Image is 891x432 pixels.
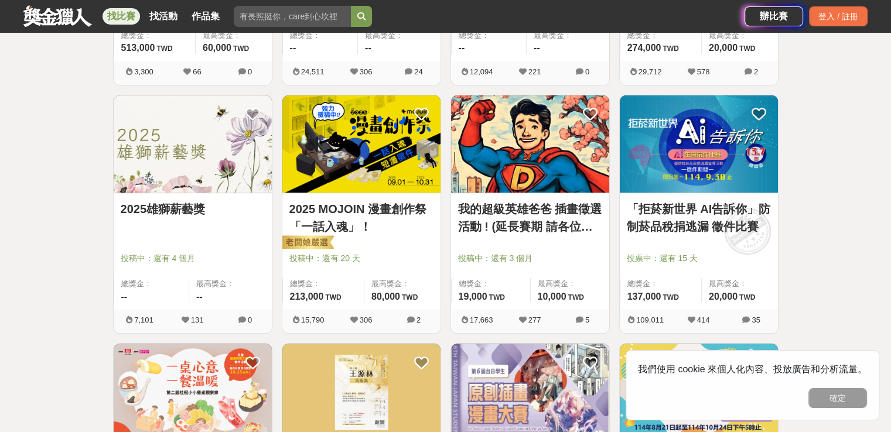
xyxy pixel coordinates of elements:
a: 作品集 [187,8,224,25]
span: -- [121,292,128,301]
span: 總獎金： [121,278,182,290]
span: 最高獎金： [371,278,433,290]
a: 2025雄獅薪藝獎 [121,200,265,218]
a: 辦比賽 [745,6,803,26]
span: 24 [414,67,422,76]
span: 221 [528,67,541,76]
span: 0 [248,67,252,76]
span: 414 [697,316,710,324]
span: 總獎金： [459,30,520,42]
span: TWD [739,293,755,301]
span: 投票中：還有 15 天 [627,252,771,265]
span: 578 [697,67,710,76]
span: 總獎金： [290,30,351,42]
span: TWD [402,293,418,301]
img: Cover Image [451,95,609,193]
span: 0 [585,67,589,76]
a: 找比賽 [103,8,140,25]
img: 老闆娘嚴選 [280,235,334,251]
span: 0 [248,316,252,324]
a: Cover Image [114,95,272,194]
span: 80,000 [371,292,400,301]
span: 513,000 [121,43,155,53]
span: 3,300 [134,67,153,76]
span: 最高獎金： [709,30,771,42]
span: TWD [233,44,249,53]
span: 我們使用 cookie 來個人化內容、投放廣告和分析流量。 [638,364,867,374]
span: -- [196,292,203,301]
span: 最高獎金： [365,30,433,42]
span: 66 [193,67,201,76]
span: 總獎金： [121,30,188,42]
span: TWD [663,44,678,53]
a: Cover Image [451,95,609,194]
span: 最高獎金： [709,278,771,290]
span: TWD [663,293,678,301]
span: TWD [489,293,504,301]
span: -- [534,43,540,53]
input: 有長照挺你，care到心坎裡！青春出手，拍出照顧 影音徵件活動 [234,6,351,27]
img: Cover Image [620,95,778,193]
span: 2 [754,67,758,76]
span: 5 [585,316,589,324]
span: 60,000 [203,43,231,53]
span: 274,000 [627,43,661,53]
span: 10,000 [538,292,566,301]
span: -- [290,43,296,53]
a: 我的超級英雄爸爸 插畫徵選活動 ! (延長賽期 請各位踴躍參與) [458,200,602,235]
span: TWD [325,293,341,301]
span: 35 [752,316,760,324]
span: 總獎金： [627,278,694,290]
span: TWD [156,44,172,53]
span: 最高獎金： [538,278,602,290]
span: 19,000 [459,292,487,301]
span: 投稿中：還有 4 個月 [121,252,265,265]
a: 找活動 [145,8,182,25]
span: 20,000 [709,292,738,301]
span: 2 [417,316,421,324]
span: 最高獎金： [534,30,602,42]
span: 24,511 [301,67,325,76]
a: Cover Image [282,95,441,194]
a: 2025 MOJOIN 漫畫創作祭「一話入魂」！ [289,200,433,235]
a: 「拒菸新世界 AI告訴你」防制菸品稅捐逃漏 徵件比賽 [627,200,771,235]
span: 總獎金： [459,278,523,290]
span: TWD [568,293,583,301]
span: 20,000 [709,43,738,53]
span: 109,011 [636,316,664,324]
span: 最高獎金： [196,278,265,290]
a: Cover Image [620,95,778,194]
span: 投稿中：還有 20 天 [289,252,433,265]
span: 7,101 [134,316,153,324]
span: 213,000 [290,292,324,301]
span: 131 [191,316,204,324]
span: 306 [360,67,373,76]
span: 投稿中：還有 3 個月 [458,252,602,265]
button: 確定 [808,388,867,408]
span: -- [459,43,465,53]
div: 登入 / 註冊 [809,6,868,26]
span: 17,663 [470,316,493,324]
img: Cover Image [282,95,441,193]
span: 306 [360,316,373,324]
span: 總獎金： [627,30,694,42]
span: 137,000 [627,292,661,301]
span: 最高獎金： [203,30,265,42]
span: 277 [528,316,541,324]
span: 15,790 [301,316,325,324]
img: Cover Image [114,95,272,193]
span: 總獎金： [290,278,357,290]
span: TWD [739,44,755,53]
span: 29,712 [639,67,662,76]
span: -- [365,43,371,53]
span: 12,094 [470,67,493,76]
